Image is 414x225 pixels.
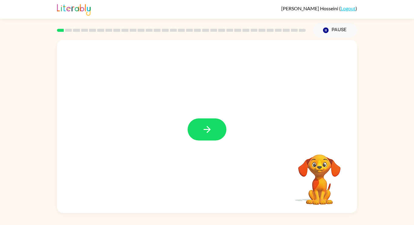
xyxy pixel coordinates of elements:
div: ( ) [281,5,357,11]
span: [PERSON_NAME] Hosseini [281,5,339,11]
a: Logout [341,5,356,11]
button: Pause [313,23,357,37]
img: Literably [57,2,91,16]
video: Your browser must support playing .mp4 files to use Literably. Please try using another browser. [289,145,350,206]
